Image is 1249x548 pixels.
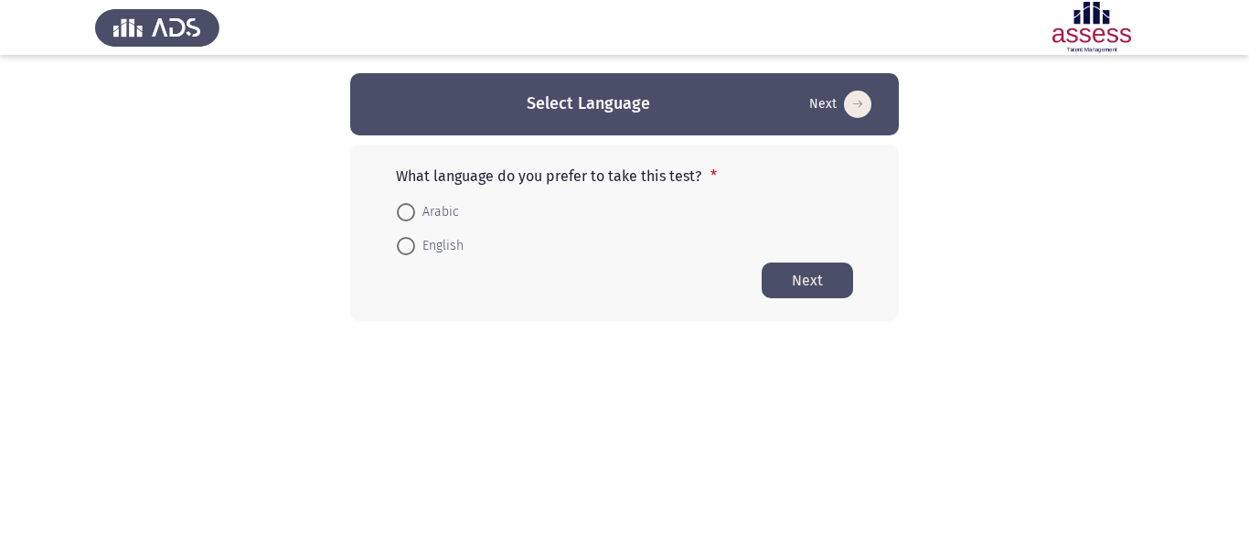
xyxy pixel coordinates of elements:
[396,167,853,185] p: What language do you prefer to take this test?
[415,235,464,257] span: English
[804,90,877,119] button: Start assessment
[527,92,650,115] h3: Select Language
[95,2,219,53] img: Assess Talent Management logo
[1030,2,1154,53] img: Assessment logo of ASSESS Focus 4 Module Assessment (EN/AR) (Advanced - IB)
[415,201,459,223] span: Arabic
[762,263,853,298] button: Start assessment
